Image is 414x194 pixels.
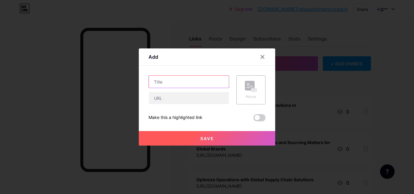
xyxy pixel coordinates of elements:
div: Picture [245,94,257,99]
input: Title [149,76,229,88]
div: Add [149,53,158,61]
div: Make this a highlighted link [149,114,202,121]
button: Save [139,131,275,146]
input: URL [149,92,229,104]
span: Save [200,136,214,141]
